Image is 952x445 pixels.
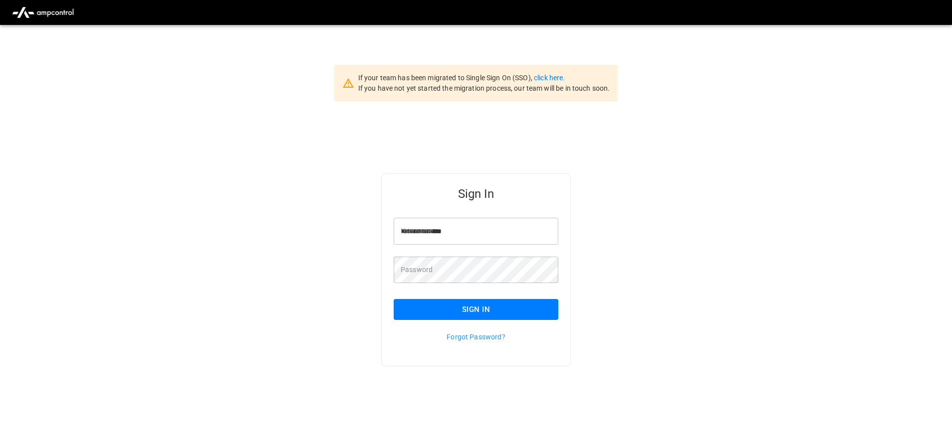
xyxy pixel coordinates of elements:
p: Forgot Password? [394,332,558,342]
button: Sign In [394,299,558,320]
h5: Sign In [394,186,558,202]
span: If your team has been migrated to Single Sign On (SSO), [358,74,534,82]
span: If you have not yet started the migration process, our team will be in touch soon. [358,84,610,92]
img: ampcontrol.io logo [8,3,78,22]
a: click here. [534,74,565,82]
